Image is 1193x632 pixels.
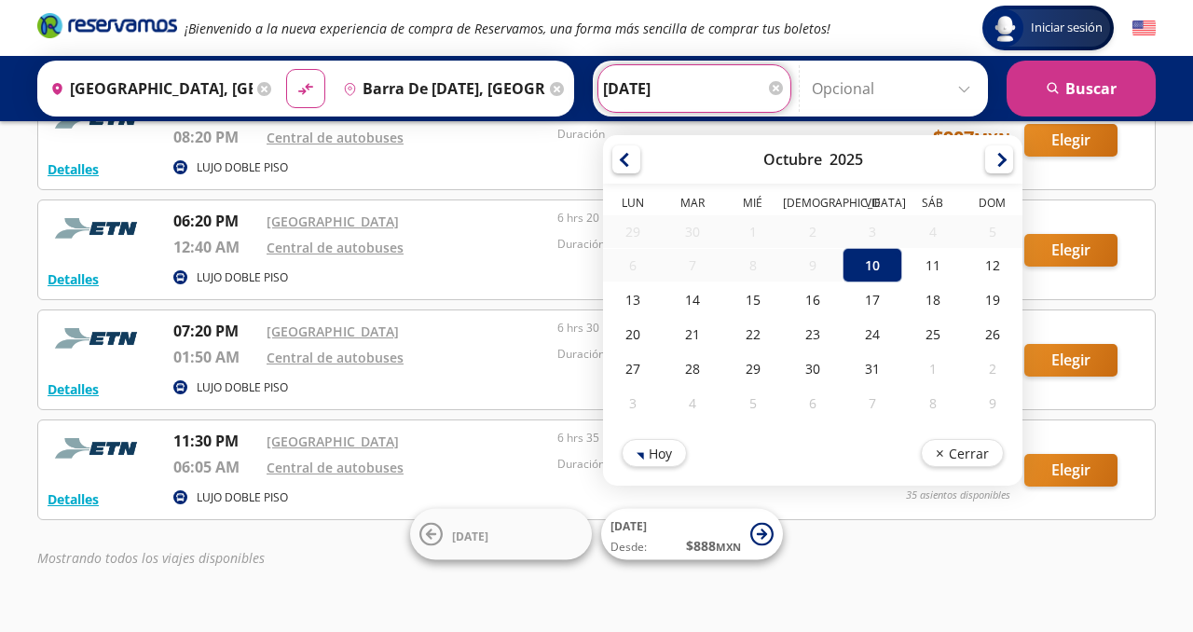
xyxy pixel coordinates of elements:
div: 08-Nov-25 [902,386,962,420]
button: Buscar [1007,61,1156,117]
button: Elegir [1024,124,1118,157]
button: Elegir [1024,344,1118,377]
div: 22-Oct-25 [723,317,783,351]
span: $ 907 [933,124,1010,152]
span: [DATE] [452,528,488,543]
div: 2025 [830,149,863,170]
p: LUJO DOBLE PISO [197,489,288,506]
div: 21-Oct-25 [663,317,722,351]
p: 12:40 AM [173,236,257,258]
p: LUJO DOBLE PISO [197,159,288,176]
th: Domingo [963,195,1022,215]
div: 05-Nov-25 [723,386,783,420]
p: 6 hrs 35 mins [557,430,839,447]
a: Brand Logo [37,11,177,45]
div: 02-Oct-25 [783,215,843,248]
p: 01:50 AM [173,346,257,368]
div: 03-Oct-25 [843,215,902,248]
p: LUJO DOBLE PISO [197,269,288,286]
th: Lunes [603,195,663,215]
p: LUJO DOBLE PISO [197,379,288,396]
div: 26-Oct-25 [963,317,1022,351]
div: 04-Oct-25 [902,215,962,248]
button: [DATE] [410,509,592,560]
a: Central de autobuses [267,349,404,366]
div: 15-Oct-25 [723,282,783,317]
p: 11:30 PM [173,430,257,452]
div: 31-Oct-25 [843,351,902,386]
div: 07-Oct-25 [663,249,722,282]
div: 01-Oct-25 [723,215,783,248]
div: 20-Oct-25 [603,317,663,351]
div: 04-Nov-25 [663,386,722,420]
p: 08:20 PM [173,126,257,148]
div: 09-Nov-25 [963,386,1022,420]
div: 17-Oct-25 [843,282,902,317]
a: [GEOGRAPHIC_DATA] [267,323,399,340]
div: 09-Oct-25 [783,249,843,282]
em: ¡Bienvenido a la nueva experiencia de compra de Reservamos, una forma más sencilla de comprar tus... [185,20,830,37]
p: 07:20 PM [173,320,257,342]
th: Sábado [902,195,962,215]
em: Mostrando todos los viajes disponibles [37,549,265,567]
input: Buscar Destino [336,65,545,112]
th: Martes [663,195,722,215]
div: 07-Nov-25 [843,386,902,420]
button: Detalles [48,159,99,179]
div: 19-Oct-25 [963,282,1022,317]
input: Buscar Origen [43,65,253,112]
button: Detalles [48,489,99,509]
div: 08-Oct-25 [723,249,783,282]
div: 06-Oct-25 [603,249,663,282]
div: 05-Oct-25 [963,215,1022,248]
button: [DATE]Desde:$888MXN [601,509,783,560]
div: 29-Oct-25 [723,351,783,386]
div: 29-Sep-25 [603,215,663,248]
button: English [1132,17,1156,40]
div: 18-Oct-25 [902,282,962,317]
button: Detalles [48,269,99,289]
div: 24-Oct-25 [843,317,902,351]
button: Cerrar [921,439,1004,467]
div: 06-Nov-25 [783,386,843,420]
div: 03-Nov-25 [603,386,663,420]
div: 12-Oct-25 [963,248,1022,282]
div: 16-Oct-25 [783,282,843,317]
a: Central de autobuses [267,459,404,476]
img: RESERVAMOS [48,320,150,357]
span: $ 888 [686,536,741,556]
th: Viernes [843,195,902,215]
i: Brand Logo [37,11,177,39]
input: Opcional [812,65,979,112]
p: Duración [557,126,839,143]
div: 23-Oct-25 [783,317,843,351]
th: Jueves [783,195,843,215]
small: MXN [974,129,1010,149]
span: Iniciar sesión [1023,19,1110,37]
small: MXN [716,540,741,554]
p: 06:20 PM [173,210,257,232]
button: Elegir [1024,234,1118,267]
p: 6 hrs 30 mins [557,320,839,337]
div: 30-Oct-25 [783,351,843,386]
button: Elegir [1024,454,1118,487]
p: 6 hrs 20 mins [557,210,839,227]
div: 28-Oct-25 [663,351,722,386]
button: Hoy [622,439,687,467]
div: Octubre [763,149,822,170]
div: 30-Sep-25 [663,215,722,248]
a: [GEOGRAPHIC_DATA] [267,433,399,450]
img: RESERVAMOS [48,430,150,467]
div: 11-Oct-25 [902,248,962,282]
button: Detalles [48,379,99,399]
div: 14-Oct-25 [663,282,722,317]
p: Duración [557,236,839,253]
p: 06:05 AM [173,456,257,478]
p: Duración [557,346,839,363]
a: Central de autobuses [267,239,404,256]
div: 01-Nov-25 [902,351,962,386]
div: 02-Nov-25 [963,351,1022,386]
p: Duración [557,456,839,473]
div: 27-Oct-25 [603,351,663,386]
div: 13-Oct-25 [603,282,663,317]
